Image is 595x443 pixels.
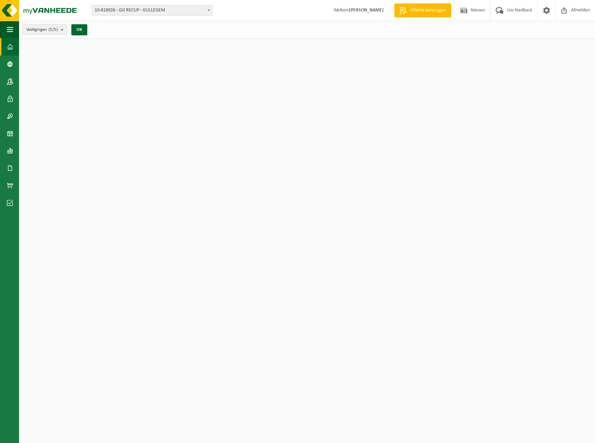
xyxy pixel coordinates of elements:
[408,7,448,14] span: Offerte aanvragen
[48,27,58,32] count: (5/5)
[26,25,58,35] span: Vestigingen
[71,24,87,35] button: OK
[91,5,213,16] span: 10-818926 - GG RECUP - GULLEGEM
[394,3,451,17] a: Offerte aanvragen
[23,24,67,35] button: Vestigingen(5/5)
[92,6,212,15] span: 10-818926 - GG RECUP - GULLEGEM
[349,8,384,13] strong: [PERSON_NAME]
